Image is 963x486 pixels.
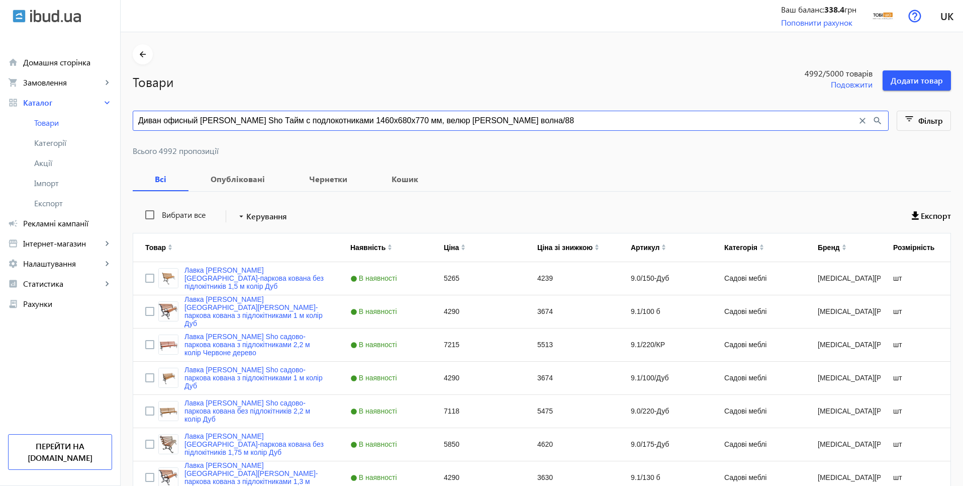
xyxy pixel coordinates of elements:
div: Садові меблі [712,262,806,295]
div: Press SPACE to select this row. [133,428,956,461]
img: arrow-down.svg [595,248,599,251]
div: [MEDICAL_DATA][PERSON_NAME] [806,428,881,461]
span: Статистика [23,279,102,289]
mat-icon: analytics [8,279,18,289]
b: Кошик [381,175,428,183]
mat-icon: keyboard_arrow_right [102,98,112,108]
a: Лавка [PERSON_NAME] Sho садово-паркова кована без підлокітників 2,2 м колір Дуб [184,399,326,423]
img: 16319648093adb7a033184889959721-8846870911.jpg [872,5,894,27]
span: В наявності [350,307,400,315]
span: Налаштування [23,259,102,269]
mat-icon: keyboard_arrow_right [102,238,112,249]
a: Лавка [PERSON_NAME] Sho садово-паркова кована з підлокітниками 2,2 м колір Червоне дерево [184,333,326,357]
div: Press SPACE to select this row. [133,262,956,295]
span: В наявності [350,473,400,481]
div: Садові меблі [712,362,806,394]
span: Рекламні кампанії [23,218,112,228]
a: Лавка [PERSON_NAME] [GEOGRAPHIC_DATA]-паркова кована без підлокітників 1,75 м колір Дуб [184,432,326,456]
mat-icon: storefront [8,238,18,249]
div: Ціна зі знижкою [537,244,593,252]
span: В наявності [350,274,400,282]
div: Садові меблі [712,395,806,428]
div: Категорія [724,244,757,252]
span: Замовлення [23,77,102,88]
div: 9.0/175-Дуб [619,428,712,461]
div: Press SPACE to select this row. [133,329,956,362]
span: Керування [246,210,287,222]
div: 3674 [525,295,619,328]
span: Подовжити [831,79,873,90]
div: шт [881,295,956,328]
span: /5000 товарів [823,68,873,79]
img: arrow-down.svg [168,248,172,251]
span: Фільтр [918,115,943,126]
button: Керування [232,207,291,225]
span: Каталог [23,98,102,108]
img: arrow-up.svg [842,244,846,247]
mat-icon: search [872,115,883,126]
div: Наявність [350,244,386,252]
div: 9.1/100/Дуб [619,362,712,394]
span: Інтернет-магазин [23,238,102,249]
mat-icon: shopping_cart [8,77,18,88]
div: 4290 [432,295,525,328]
div: 5513 [525,329,619,361]
div: 9.0/220-Дуб [619,395,712,428]
a: Лавка [PERSON_NAME] [GEOGRAPHIC_DATA][PERSON_NAME]-паркова кована з підлокітниками 1 м колір Дуб [184,295,326,328]
span: Всього 4992 пропозиції [133,147,951,155]
div: шт [881,262,956,295]
img: arrow-down.svg [661,248,666,251]
mat-icon: settings [8,259,18,269]
span: Домашня сторінка [23,57,112,67]
div: 7118 [432,395,525,428]
div: 3674 [525,362,619,394]
b: Опубліковані [201,175,275,183]
div: шт [881,428,956,461]
div: 7215 [432,329,525,361]
div: Садові меблі [712,329,806,361]
div: Товар [145,244,166,252]
mat-icon: arrow_drop_down [236,211,246,221]
mat-icon: campaign [8,218,18,228]
mat-icon: arrow_back [137,48,149,61]
mat-icon: close [857,115,868,126]
div: 5265 [432,262,525,295]
div: 4290 [432,362,525,394]
img: arrow-up.svg [595,244,599,247]
span: В наявності [350,407,400,415]
button: Експорт [912,207,951,225]
div: 9.1/100 б [619,295,712,328]
a: Перейти на [DOMAIN_NAME] [8,434,112,470]
span: Рахунки [23,299,112,309]
span: uk [940,10,953,22]
mat-icon: home [8,57,18,67]
a: Поповнити рахунок [781,17,852,28]
div: Артикул [631,244,659,252]
b: Чернетки [299,175,357,183]
div: Садові меблі [712,295,806,328]
a: Лавка [PERSON_NAME] [GEOGRAPHIC_DATA]-паркова кована без підлокітників 1,5 м колір Дуб [184,266,326,290]
input: Пошук [138,115,857,126]
div: Press SPACE to select this row. [133,362,956,395]
mat-icon: receipt_long [8,299,18,309]
span: Акції [34,158,112,168]
img: arrow-up.svg [388,244,392,247]
div: [MEDICAL_DATA][PERSON_NAME] [806,262,881,295]
mat-icon: keyboard_arrow_right [102,77,112,88]
div: Розмірність [893,244,934,252]
span: Товари [34,118,112,128]
mat-icon: keyboard_arrow_right [102,259,112,269]
div: Бренд [818,244,840,252]
img: arrow-up.svg [759,244,764,247]
img: arrow-up.svg [661,244,666,247]
div: 9.1/220/КР [619,329,712,361]
mat-icon: grid_view [8,98,18,108]
div: [MEDICAL_DATA][PERSON_NAME] [806,362,881,394]
span: Додати товар [891,75,943,86]
img: arrow-down.svg [842,248,846,251]
span: Експорт [921,210,951,221]
div: Press SPACE to select this row. [133,395,956,428]
img: arrow-up.svg [461,244,465,247]
div: [MEDICAL_DATA][PERSON_NAME] [806,395,881,428]
span: В наявності [350,374,400,382]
